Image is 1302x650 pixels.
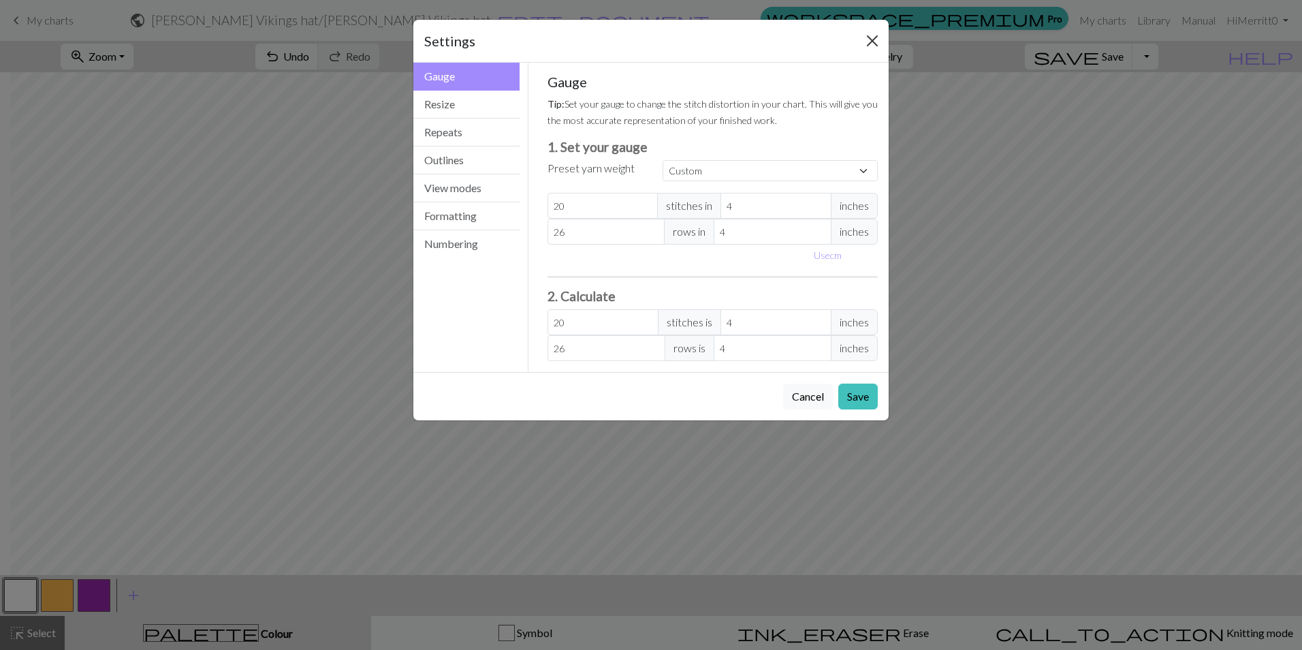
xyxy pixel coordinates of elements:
button: Cancel [783,384,833,409]
button: Close [861,30,883,52]
span: stitches is [658,309,721,335]
button: Outlines [413,146,520,174]
button: Usecm [808,245,848,266]
strong: Tip: [547,98,565,110]
button: Resize [413,91,520,119]
span: inches [831,309,878,335]
label: Preset yarn weight [547,160,635,176]
button: Gauge [413,63,520,91]
button: Repeats [413,119,520,146]
span: stitches in [657,193,721,219]
button: Numbering [413,230,520,258]
h5: Gauge [547,74,878,90]
span: inches [831,193,878,219]
span: inches [831,335,878,361]
h5: Settings [424,31,475,51]
h3: 1. Set your gauge [547,139,878,155]
h3: 2. Calculate [547,288,878,304]
button: Save [838,384,878,409]
span: rows is [665,335,714,361]
span: rows in [664,219,714,245]
span: inches [831,219,878,245]
button: Formatting [413,202,520,230]
small: Set your gauge to change the stitch distortion in your chart. This will give you the most accurat... [547,98,878,126]
button: View modes [413,174,520,202]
